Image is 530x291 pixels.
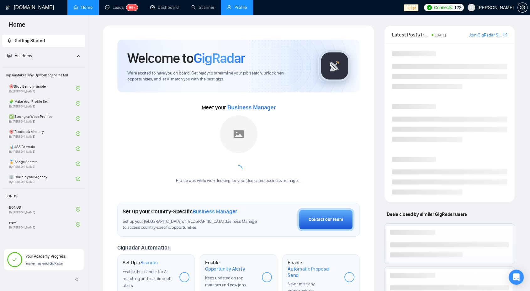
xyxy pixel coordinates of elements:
span: You’ve mastered GigRadar [25,262,63,265]
span: check-circle [76,116,80,121]
li: Academy Homepage [2,65,85,231]
span: BONUS [3,190,85,202]
span: Academy [15,53,32,58]
span: GigRadar [193,50,245,67]
span: fund-projection-screen [7,53,12,58]
span: Enable the scanner for AI matching and real-time job alerts. [123,269,171,288]
h1: Set Up a [123,260,158,266]
span: Set up your [GEOGRAPHIC_DATA] or [GEOGRAPHIC_DATA] Business Manager to access country-specific op... [123,219,262,231]
span: export [503,32,507,37]
span: [DATE] [435,33,446,37]
a: 🏢 Double your AgencyBy[PERSON_NAME] [9,172,76,186]
span: We're excited to have you on board. Get ready to streamline your job search, unlock new opportuni... [127,70,308,82]
span: Automatic Proposal Send [288,266,339,278]
span: user [469,5,474,10]
li: Getting Started [2,35,85,47]
h1: Enable [288,260,339,278]
span: check-circle [76,101,80,106]
h1: Set up your Country-Specific [123,208,237,215]
span: rocket [7,38,12,43]
button: Contact our team [297,208,354,231]
h1: Enable [205,260,257,272]
a: 🏅 Badge SecretsBy[PERSON_NAME] [9,157,76,171]
span: Keep updated on top matches and new jobs. [205,275,247,288]
span: GigRadar Automation [117,244,170,251]
span: check-circle [76,207,80,211]
h1: Welcome to [127,50,245,67]
span: Home [4,20,30,33]
span: Scanner [140,260,158,266]
a: setting [517,5,527,10]
a: BONUSBy[PERSON_NAME] [9,202,76,216]
img: upwork-logo.png [427,5,432,10]
span: Getting Started [15,38,45,43]
span: double-left [75,276,81,283]
button: setting [517,3,527,13]
a: 📊 JSS FormulaBy[PERSON_NAME] [9,142,76,156]
div: Contact our team [309,216,343,223]
span: check-circle [76,86,80,91]
span: Your Academy Progress [25,254,66,259]
span: Connects: [434,4,453,11]
span: loading [234,165,243,173]
span: check-circle [76,162,80,166]
span: stage [404,4,418,11]
sup: 99+ [126,4,138,11]
span: Business Manager [193,208,237,215]
a: dashboardDashboard [150,5,179,10]
div: Please wait while we're looking for your dedicated business manager... [172,178,305,184]
a: ✅ Strong vs Weak ProfilesBy[PERSON_NAME] [9,112,76,125]
span: Latest Posts from the GigRadar Community [392,31,429,39]
span: check-circle [76,222,80,227]
span: check-circle [76,131,80,136]
span: Academy [7,53,32,58]
a: homeHome [74,5,93,10]
div: Open Intercom Messenger [509,270,524,285]
span: check [12,257,17,262]
img: placeholder.png [220,115,257,153]
a: 🎯 Feedback MasteryBy[PERSON_NAME] [9,127,76,140]
img: gigradar-logo.png [319,50,350,82]
a: Join GigRadar Slack Community [469,32,502,39]
span: Business Manager [227,104,276,111]
span: check-circle [76,146,80,151]
a: messageLeads99+ [105,5,138,10]
span: check-circle [76,177,80,181]
span: Top mistakes why Upwork agencies fail [3,69,85,81]
a: userProfile [227,5,247,10]
span: Deals closed by similar GigRadar users [384,209,469,220]
img: logo [5,3,10,13]
span: Meet your [202,104,276,111]
span: Opportunity Alerts [205,266,245,272]
a: searchScanner [191,5,215,10]
a: newBy[PERSON_NAME] [9,217,76,231]
a: export [503,32,507,38]
a: 🎯Stop Being InvisibleBy[PERSON_NAME] [9,81,76,95]
span: 122 [454,4,461,11]
a: 🧩 Make Your Profile SellBy[PERSON_NAME] [9,96,76,110]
